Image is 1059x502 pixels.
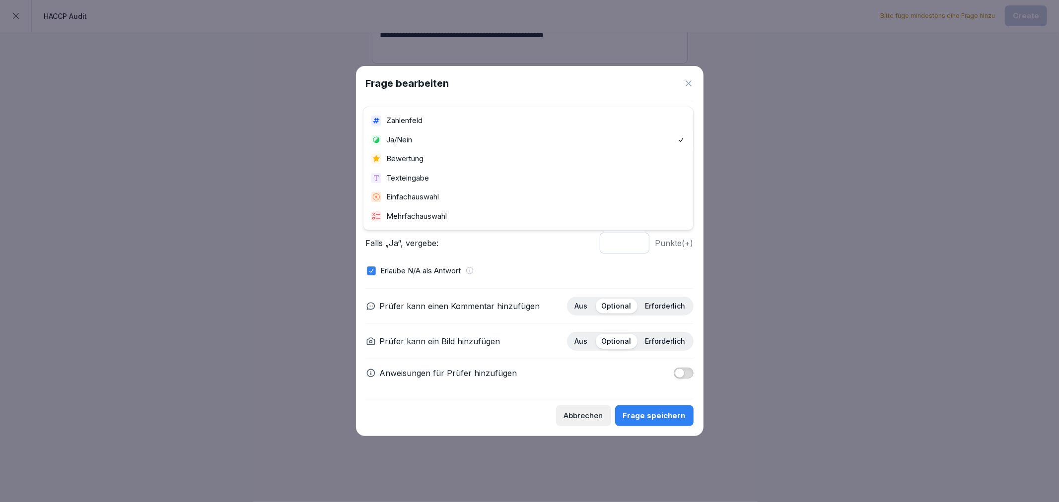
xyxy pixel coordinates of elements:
p: Mehrfachauswahl [386,211,447,222]
p: Texteingabe [386,173,429,184]
div: Frage speichern [623,410,686,421]
p: Punkte (+) [655,237,694,249]
p: Optional [602,337,632,346]
p: Aus [575,337,588,346]
p: Einfachauswahl [386,191,439,203]
p: Erforderlich [645,337,686,346]
p: Prüfer kann einen Kommentar hinzufügen [380,300,540,312]
div: Abbrechen [564,410,603,421]
p: Aus [575,302,588,311]
p: Prüfer kann ein Bild hinzufügen [380,335,500,347]
p: Optional [602,302,632,311]
p: Anweisungen für Prüfer hinzufügen [380,367,517,379]
h1: Frage bearbeiten [366,76,449,91]
p: Zahlenfeld [386,115,423,126]
p: Erlaube N/A als Antwort [381,265,461,277]
p: Falls „Ja“, vergebe: [366,237,594,249]
p: Bewertung [386,153,424,165]
p: Erforderlich [645,302,686,311]
p: Ja/Nein [386,134,412,146]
